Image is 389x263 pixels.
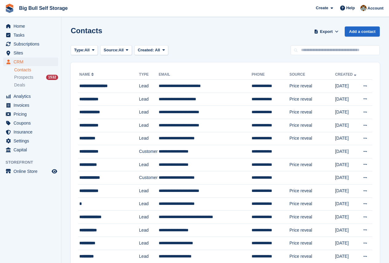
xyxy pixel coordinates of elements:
span: Prospects [14,74,33,80]
td: Lead [139,197,159,211]
span: Created: [138,48,154,52]
button: Source: All [100,45,132,55]
a: Contacts [14,67,58,73]
button: Type: All [71,45,98,55]
td: Price reveal [289,250,335,263]
td: Lead [139,224,159,237]
span: Subscriptions [14,40,50,48]
span: Home [14,22,50,30]
a: menu [3,137,58,145]
td: [DATE] [335,80,359,93]
a: Deals [14,82,58,88]
span: Insurance [14,128,50,136]
td: Lead [139,250,159,263]
span: All [155,48,160,52]
span: All [85,47,90,53]
td: [DATE] [335,171,359,185]
span: Analytics [14,92,50,101]
span: Tasks [14,31,50,39]
span: Online Store [14,167,50,176]
td: Price reveal [289,119,335,132]
span: Deals [14,82,25,88]
td: Price reveal [289,197,335,211]
a: Big Bull Self Storage [17,3,70,13]
td: Price reveal [289,80,335,93]
td: Price reveal [289,211,335,224]
td: Price reveal [289,158,335,171]
span: Source: [104,47,118,53]
a: menu [3,31,58,39]
td: Price reveal [289,106,335,119]
span: All [119,47,124,53]
td: [DATE] [335,197,359,211]
td: [DATE] [335,184,359,197]
span: Create [316,5,328,11]
a: menu [3,58,58,66]
a: menu [3,119,58,127]
a: menu [3,49,58,57]
span: Type: [74,47,85,53]
td: [DATE] [335,145,359,158]
h1: Contacts [71,26,102,35]
td: Lead [139,184,159,197]
span: Capital [14,145,50,154]
a: Preview store [51,168,58,175]
img: stora-icon-8386f47178a22dfd0bd8f6a31ec36ba5ce8667c1dd55bd0f319d3a0aa187defe.svg [5,4,14,13]
td: Lead [139,211,159,224]
td: Lead [139,237,159,250]
span: Coupons [14,119,50,127]
td: Customer [139,171,159,185]
td: [DATE] [335,237,359,250]
td: Price reveal [289,93,335,106]
th: Phone [252,70,289,80]
td: Lead [139,106,159,119]
td: [DATE] [335,132,359,145]
a: menu [3,92,58,101]
td: Price reveal [289,237,335,250]
a: Add a contact [345,26,380,37]
td: Lead [139,158,159,171]
span: Help [346,5,355,11]
td: Lead [139,93,159,106]
td: Price reveal [289,132,335,145]
td: Price reveal [289,184,335,197]
div: 1532 [46,75,58,80]
th: Type [139,70,159,80]
span: Export [320,29,333,35]
a: menu [3,110,58,118]
td: [DATE] [335,93,359,106]
a: menu [3,145,58,154]
td: Customer [139,145,159,158]
img: Mike Llewellen Palmer [360,5,367,11]
span: Invoices [14,101,50,110]
span: CRM [14,58,50,66]
td: [DATE] [335,119,359,132]
span: Settings [14,137,50,145]
th: Source [289,70,335,80]
a: Created [335,72,358,77]
button: Created: All [134,45,168,55]
a: Prospects 1532 [14,74,58,81]
td: [DATE] [335,211,359,224]
span: Account [367,5,383,11]
a: Name [79,72,95,77]
th: Email [159,70,252,80]
td: [DATE] [335,106,359,119]
button: Export [313,26,340,37]
a: menu [3,167,58,176]
td: Price reveal [289,224,335,237]
a: menu [3,128,58,136]
a: menu [3,22,58,30]
span: Sites [14,49,50,57]
a: menu [3,40,58,48]
td: [DATE] [335,224,359,237]
span: Pricing [14,110,50,118]
a: menu [3,101,58,110]
td: Lead [139,80,159,93]
span: Storefront [6,159,61,165]
td: Lead [139,132,159,145]
td: Lead [139,119,159,132]
td: [DATE] [335,250,359,263]
td: [DATE] [335,158,359,171]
